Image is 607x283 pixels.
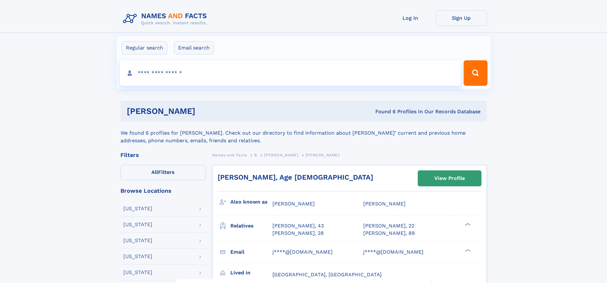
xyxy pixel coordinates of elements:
[306,153,340,157] span: [PERSON_NAME]
[230,267,272,278] h3: Lived in
[363,230,415,237] a: [PERSON_NAME], 89
[120,165,206,180] label: Filters
[434,171,465,186] div: View Profile
[463,222,471,227] div: ❯
[464,60,487,86] button: Search Button
[272,230,324,237] a: [PERSON_NAME], 28
[120,188,206,194] div: Browse Locations
[385,10,436,26] a: Log In
[120,60,461,86] input: search input
[436,10,487,26] a: Sign Up
[272,222,324,229] a: [PERSON_NAME], 43
[123,222,152,227] div: [US_STATE]
[363,201,406,207] span: [PERSON_NAME]
[463,248,471,252] div: ❯
[218,173,373,181] a: [PERSON_NAME], Age [DEMOGRAPHIC_DATA]
[230,247,272,257] h3: Email
[272,201,315,207] span: [PERSON_NAME]
[363,222,414,229] a: [PERSON_NAME], 22
[120,152,206,158] div: Filters
[123,238,152,243] div: [US_STATE]
[174,41,214,55] label: Email search
[122,41,167,55] label: Regular search
[230,220,272,231] h3: Relatives
[272,272,382,278] span: [GEOGRAPHIC_DATA], [GEOGRAPHIC_DATA]
[127,107,285,115] h1: [PERSON_NAME]
[285,108,481,115] div: Found 6 Profiles In Our Records Database
[120,122,487,145] div: We found 6 profiles for [PERSON_NAME]. Check out our directory to find information about [PERSON_...
[212,151,247,159] a: Names and Facts
[254,153,257,157] span: B
[264,151,298,159] a: [PERSON_NAME]
[123,206,152,211] div: [US_STATE]
[151,169,158,175] span: All
[264,153,298,157] span: [PERSON_NAME]
[230,197,272,207] h3: Also known as
[123,254,152,259] div: [US_STATE]
[418,171,481,186] a: View Profile
[120,10,212,27] img: Logo Names and Facts
[123,270,152,275] div: [US_STATE]
[254,151,257,159] a: B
